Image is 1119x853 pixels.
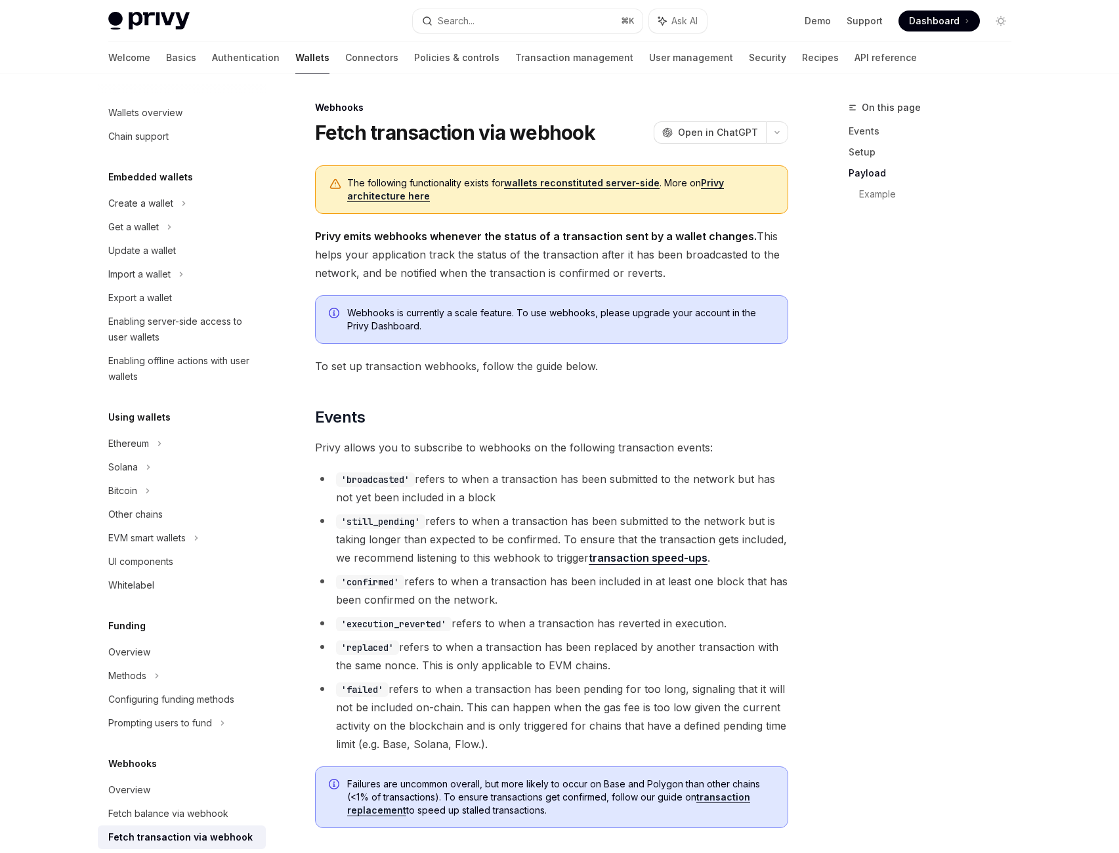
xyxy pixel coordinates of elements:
button: Ask AI [649,9,707,33]
h5: Webhooks [108,756,157,772]
a: Wallets overview [98,101,266,125]
div: Webhooks [315,101,788,114]
li: refers to when a transaction has been replaced by another transaction with the same nonce. This i... [315,638,788,675]
span: Webhooks is currently a scale feature. To use webhooks, please upgrade your account in the Privy ... [347,306,774,333]
button: Toggle dark mode [990,10,1011,31]
a: Other chains [98,503,266,526]
svg: Info [329,308,342,321]
div: Search... [438,13,475,29]
div: Wallets overview [108,105,182,121]
a: Transaction management [515,42,633,73]
div: Update a wallet [108,243,176,259]
span: Events [315,407,365,428]
span: Open in ChatGPT [678,126,758,139]
div: Export a wallet [108,290,172,306]
div: UI components [108,554,173,570]
div: EVM smart wallets [108,530,186,546]
a: Enabling offline actions with user wallets [98,349,266,388]
a: Recipes [802,42,839,73]
h1: Fetch transaction via webhook [315,121,595,144]
div: Other chains [108,507,163,522]
li: refers to when a transaction has reverted in execution. [315,614,788,633]
span: To set up transaction webhooks, follow the guide below. [315,357,788,375]
div: Overview [108,644,150,660]
span: Ask AI [671,14,698,28]
code: 'replaced' [336,640,399,655]
a: Overview [98,640,266,664]
code: 'confirmed' [336,575,404,589]
div: Enabling server-side access to user wallets [108,314,258,345]
li: refers to when a transaction has been submitted to the network but is taking longer than expected... [315,512,788,567]
div: Configuring funding methods [108,692,234,707]
a: User management [649,42,733,73]
a: Support [847,14,883,28]
div: Fetch balance via webhook [108,806,228,822]
a: Fetch transaction via webhook [98,825,266,849]
code: 'broadcasted' [336,472,415,487]
div: Import a wallet [108,266,171,282]
a: API reference [855,42,917,73]
button: Open in ChatGPT [654,121,766,144]
a: Example [859,184,1022,205]
a: transaction speed-ups [589,551,707,565]
h5: Using wallets [108,409,171,425]
code: 'still_pending' [336,514,425,529]
div: Ethereum [108,436,149,451]
div: Methods [108,668,146,684]
strong: Privy emits webhooks whenever the status of a transaction sent by a wallet changes. [315,230,757,243]
div: Whitelabel [108,577,154,593]
h5: Funding [108,618,146,634]
a: Demo [805,14,831,28]
a: Policies & controls [414,42,499,73]
a: Chain support [98,125,266,148]
a: Basics [166,42,196,73]
a: Enabling server-side access to user wallets [98,310,266,349]
a: Configuring funding methods [98,688,266,711]
img: light logo [108,12,190,30]
li: refers to when a transaction has been included in at least one block that has been confirmed on t... [315,572,788,609]
h5: Embedded wallets [108,169,193,185]
div: Overview [108,782,150,798]
a: Fetch balance via webhook [98,802,266,825]
li: refers to when a transaction has been submitted to the network but has not yet been included in a... [315,470,788,507]
div: Solana [108,459,138,475]
span: The following functionality exists for . More on [347,177,774,203]
a: Dashboard [898,10,980,31]
div: Create a wallet [108,196,173,211]
span: This helps your application track the status of the transaction after it has been broadcasted to ... [315,227,788,282]
a: Welcome [108,42,150,73]
span: Privy allows you to subscribe to webhooks on the following transaction events: [315,438,788,457]
code: 'failed' [336,682,389,697]
div: Bitcoin [108,483,137,499]
a: Connectors [345,42,398,73]
a: Whitelabel [98,573,266,597]
button: Search...⌘K [413,9,643,33]
a: Setup [849,142,1022,163]
svg: Warning [329,178,342,191]
a: wallets reconstituted server-side [504,177,660,189]
div: Chain support [108,129,169,144]
span: ⌘ K [621,16,635,26]
a: Export a wallet [98,286,266,310]
div: Fetch transaction via webhook [108,829,253,845]
span: On this page [862,100,921,115]
div: Prompting users to fund [108,715,212,731]
div: Get a wallet [108,219,159,235]
a: Authentication [212,42,280,73]
span: Failures are uncommon overall, but more likely to occur on Base and Polygon than other chains (<1... [347,778,774,817]
div: Enabling offline actions with user wallets [108,353,258,385]
span: Dashboard [909,14,960,28]
svg: Info [329,779,342,792]
a: Overview [98,778,266,802]
a: Payload [849,163,1022,184]
code: 'execution_reverted' [336,617,452,631]
a: Update a wallet [98,239,266,262]
a: UI components [98,550,266,573]
a: Security [749,42,786,73]
a: Events [849,121,1022,142]
li: refers to when a transaction has been pending for too long, signaling that it will not be include... [315,680,788,753]
a: Wallets [295,42,329,73]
